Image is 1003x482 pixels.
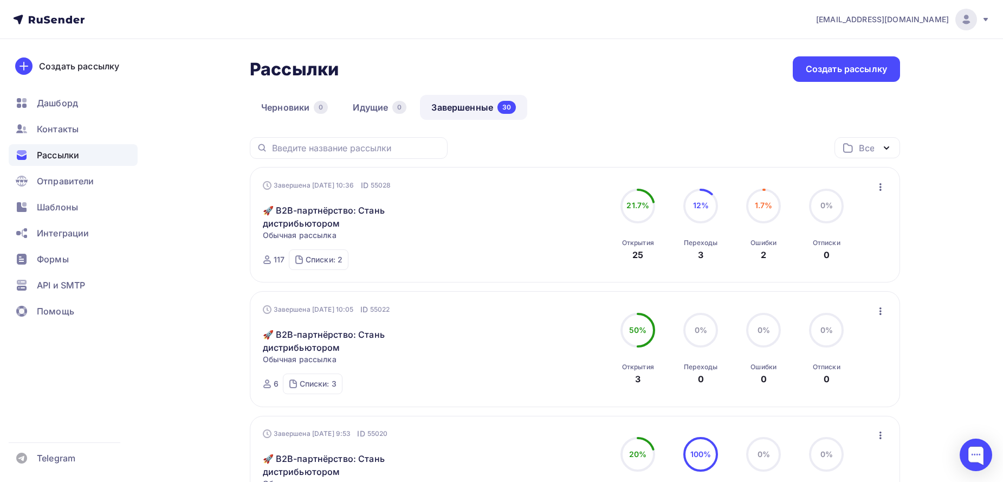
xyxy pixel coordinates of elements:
span: 100% [690,449,711,459]
a: 🚀 B2B-партнёрство: Стань дистрибьютором [263,204,449,230]
span: 55028 [371,180,391,191]
div: Все [859,142,874,155]
span: 55022 [370,304,390,315]
a: Черновики0 [250,95,339,120]
div: 0 [314,101,328,114]
a: Отправители [9,170,138,192]
div: 0 [698,372,704,385]
button: Все [834,137,900,158]
div: Переходы [684,239,717,247]
div: 2 [761,248,766,261]
a: Рассылки [9,144,138,166]
div: 117 [274,254,284,265]
span: Помощь [37,305,74,318]
div: 0 [761,372,767,385]
div: 6 [274,378,279,389]
span: Рассылки [37,149,79,162]
span: Формы [37,253,69,266]
div: Ошибки [750,239,776,247]
span: [EMAIL_ADDRESS][DOMAIN_NAME] [816,14,949,25]
div: 0 [824,372,830,385]
a: 🚀 B2B-партнёрство: Стань дистрибьютором [263,452,449,478]
div: Ошибки [750,363,776,371]
a: Идущие0 [341,95,418,120]
a: Дашборд [9,92,138,114]
span: Интеграции [37,227,89,240]
span: Telegram [37,452,75,465]
span: 0% [695,325,707,335]
span: Обычная рассылка [263,230,337,241]
span: 12% [693,201,709,210]
span: Шаблоны [37,201,78,214]
div: 30 [497,101,516,114]
a: Формы [9,248,138,270]
span: 1.7% [755,201,773,210]
span: 0% [820,449,833,459]
a: 🚀 B2B-партнёрство: Стань дистрибьютором [263,328,449,354]
div: 25 [632,248,643,261]
span: Дашборд [37,97,78,110]
div: Завершена [DATE] 9:53 [263,428,388,439]
div: Переходы [684,363,717,371]
div: Завершена [DATE] 10:05 [263,304,390,315]
div: 0 [392,101,406,114]
span: 50% [629,325,646,335]
div: Списки: 3 [300,378,337,389]
span: Контакты [37,123,79,136]
h2: Рассылки [250,59,339,80]
div: Создать рассылку [806,63,887,75]
span: Отправители [37,175,94,188]
div: Отписки [813,239,840,247]
input: Введите название рассылки [272,142,441,154]
div: 3 [698,248,703,261]
span: ID [357,428,365,439]
span: 0% [758,325,770,335]
div: Создать рассылку [39,60,119,73]
span: 0% [758,449,770,459]
div: Отписки [813,363,840,371]
span: 55020 [367,428,388,439]
span: 21.7% [626,201,649,210]
span: 0% [820,201,833,210]
span: API и SMTP [37,279,85,292]
span: 0% [820,325,833,335]
a: Шаблоны [9,196,138,218]
a: Контакты [9,118,138,140]
div: Списки: 2 [306,254,342,265]
div: Завершена [DATE] 10:36 [263,180,391,191]
div: Открытия [622,363,654,371]
a: [EMAIL_ADDRESS][DOMAIN_NAME] [816,9,990,30]
div: Открытия [622,239,654,247]
span: ID [360,304,368,315]
a: Завершенные30 [420,95,527,120]
span: ID [361,180,368,191]
div: 0 [824,248,830,261]
span: Обычная рассылка [263,354,337,365]
span: 20% [629,449,646,459]
div: 3 [635,372,640,385]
